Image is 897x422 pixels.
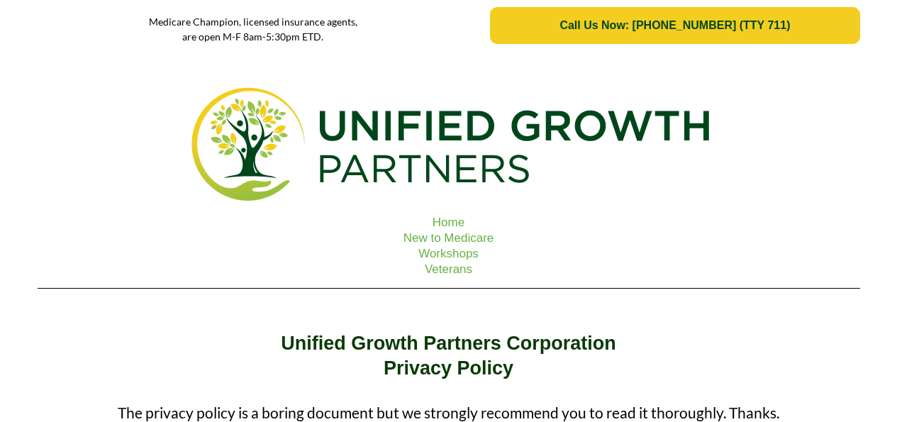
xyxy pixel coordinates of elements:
[66,403,832,422] p: The privacy policy is a boring document but we strongly recommend you to read it thoroughly. Thanks.
[384,357,513,379] strong: Privacy Policy
[38,29,469,44] p: are open M-F 8am-5:30pm ETD.
[490,7,859,44] a: Call Us Now: 1-833-823-1990 (TTY 711)
[418,247,479,260] a: Workshops
[559,19,790,32] span: Call Us Now: [PHONE_NUMBER] (TTY 711)
[403,231,494,245] a: New to Medicare
[425,262,472,276] a: Veterans
[38,14,469,29] p: Medicare Champion, licensed insurance agents,
[433,216,464,229] a: Home
[281,333,616,354] strong: Unified Growth Partners Corporation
